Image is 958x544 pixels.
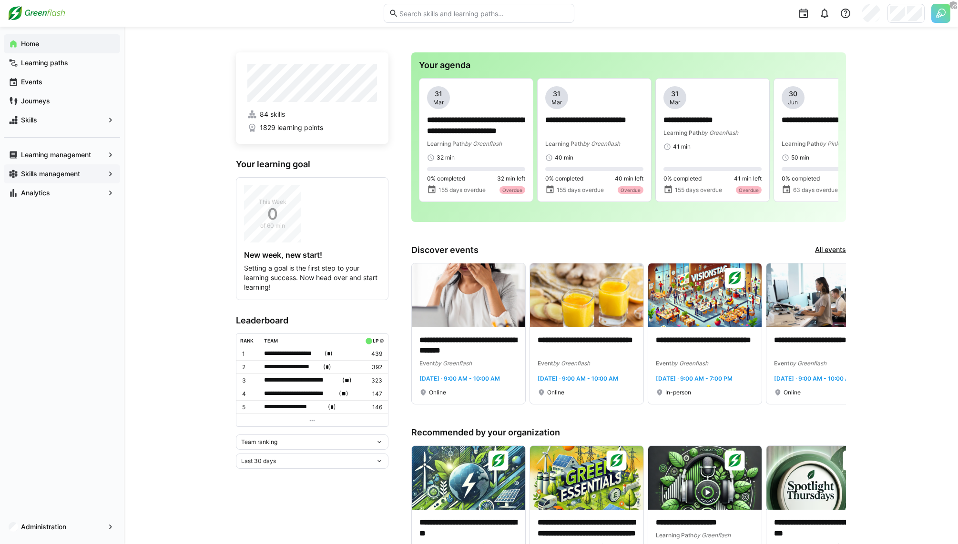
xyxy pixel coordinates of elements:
img: image [412,446,525,510]
img: image [648,263,762,327]
a: ø [380,336,384,344]
p: 4 [242,390,256,398]
p: 323 [363,377,382,384]
span: 31 [553,89,561,99]
span: by Greenflash [701,129,738,136]
span: Learning Path [782,140,819,147]
p: 5 [242,403,256,411]
span: by Greenflash [671,360,708,367]
span: 31 [435,89,442,99]
span: Learning Path [656,532,693,539]
div: Rank [240,338,254,343]
p: Setting a goal is the first step to your learning success. Now head over and start learning! [244,263,380,292]
div: Overdue [499,186,525,194]
span: by Greenflash [465,140,502,147]
span: Mar [433,99,444,106]
span: Online [547,389,564,396]
span: by Greenflash [435,360,472,367]
span: 32 min [437,154,455,161]
div: Team [264,338,278,343]
h3: Your learning goal [236,159,388,170]
span: ( ) [328,402,336,412]
p: 439 [363,350,382,358]
span: [DATE] · 9:00 AM - 7:00 PM [656,375,733,382]
h3: Your agenda [419,60,838,71]
span: Online [784,389,801,396]
span: 155 days overdue [438,186,486,194]
img: image [412,263,525,327]
span: [DATE] · 9:00 AM - 10:00 AM [774,375,855,382]
span: by Greenflash [693,532,731,539]
a: All events [815,245,846,255]
span: 155 days overdue [557,186,604,194]
span: 30 [789,89,797,99]
span: Event [656,360,671,367]
a: 84 skills [247,110,377,119]
span: Team ranking [241,438,277,446]
span: 40 min [555,154,573,161]
span: ( ) [339,389,348,399]
span: 0% completed [782,175,820,182]
span: Learning Path [427,140,465,147]
span: 155 days overdue [675,186,722,194]
h3: Recommended by your organization [411,427,846,438]
span: Mar [551,99,562,106]
h3: Leaderboard [236,315,388,326]
span: 41 min left [734,175,762,182]
span: 84 skills [260,110,285,119]
span: Event [774,360,789,367]
span: 63 days overdue [793,186,838,194]
span: 41 min [673,143,691,151]
span: [DATE] · 9:00 AM - 10:00 AM [419,375,500,382]
span: Learning Path [663,129,701,136]
p: 147 [363,390,382,398]
span: Last 30 days [241,457,276,465]
img: image [766,263,880,327]
span: ( ) [323,362,331,372]
span: by Pinktum [819,140,849,147]
p: 1 [242,350,256,358]
p: 2 [242,363,256,371]
span: by Greenflash [789,360,826,367]
img: image [766,446,880,510]
span: [DATE] · 9:00 AM - 10:00 AM [538,375,618,382]
span: 0% completed [545,175,583,182]
span: ( ) [342,375,352,385]
span: 1829 learning points [260,123,323,132]
div: Overdue [736,186,762,194]
span: 50 min [791,154,809,161]
span: 40 min left [615,175,643,182]
h4: New week, new start! [244,250,380,260]
span: Mar [670,99,680,106]
div: Overdue [618,186,643,194]
p: 146 [363,403,382,411]
span: by Greenflash [583,140,620,147]
img: image [648,446,762,510]
span: 0% completed [663,175,702,182]
span: In-person [665,389,691,396]
div: LP [373,338,378,343]
h3: Discover events [411,245,479,255]
input: Search skills and learning paths… [398,9,569,18]
span: Online [429,389,446,396]
span: 32 min left [497,175,525,182]
span: Event [419,360,435,367]
span: Learning Path [545,140,583,147]
span: Jun [788,99,798,106]
span: Event [538,360,553,367]
img: image [530,446,643,510]
p: 392 [363,363,382,371]
span: 0% completed [427,175,465,182]
img: image [530,263,643,327]
span: by Greenflash [553,360,590,367]
span: ( ) [325,349,333,359]
span: 31 [671,89,679,99]
p: 3 [242,377,256,384]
